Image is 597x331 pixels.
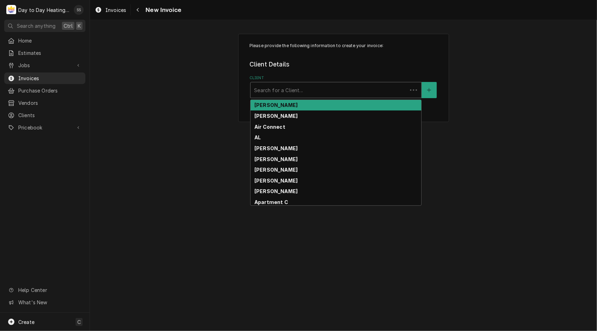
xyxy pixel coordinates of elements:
[6,5,16,15] div: D
[18,299,81,306] span: What's New
[78,22,81,30] span: K
[18,6,70,14] div: Day to Day Heating and Cooling
[105,6,126,14] span: Invoices
[143,5,181,15] span: New Invoice
[4,20,85,32] button: Search anythingCtrlK
[254,134,261,140] strong: AL
[92,4,129,16] a: Invoices
[18,37,82,44] span: Home
[77,318,81,326] span: C
[254,199,288,205] strong: Apartment C
[18,112,82,119] span: Clients
[74,5,84,15] div: SS
[4,85,85,96] a: Purchase Orders
[254,178,298,184] strong: [PERSON_NAME]
[4,297,85,308] a: Go to What's New
[422,82,436,98] button: Create New Client
[18,124,71,131] span: Pricebook
[4,59,85,71] a: Go to Jobs
[427,88,431,93] svg: Create New Client
[18,49,82,57] span: Estimates
[18,87,82,94] span: Purchase Orders
[132,4,143,15] button: Navigate back
[4,122,85,133] a: Go to Pricebook
[249,75,437,81] label: Client
[4,284,85,296] a: Go to Help Center
[4,47,85,59] a: Estimates
[4,97,85,109] a: Vendors
[18,99,82,107] span: Vendors
[254,156,298,162] strong: [PERSON_NAME]
[4,35,85,46] a: Home
[18,286,81,294] span: Help Center
[17,22,56,30] span: Search anything
[254,167,298,173] strong: [PERSON_NAME]
[249,75,437,98] div: Client
[6,5,16,15] div: Day to Day Heating and Cooling's Avatar
[18,62,71,69] span: Jobs
[238,34,449,122] div: Invoice Create/Update
[254,102,298,108] strong: [PERSON_NAME]
[4,109,85,121] a: Clients
[249,43,437,49] p: Please provide the following information to create your invoice:
[254,113,298,119] strong: [PERSON_NAME]
[249,60,437,69] legend: Client Details
[254,124,285,130] strong: Air Connect
[74,5,84,15] div: Shaun Smith's Avatar
[18,75,82,82] span: Invoices
[249,43,437,98] div: Invoice Create/Update Form
[254,145,298,151] strong: [PERSON_NAME]
[18,319,34,325] span: Create
[254,188,298,194] strong: [PERSON_NAME]
[4,72,85,84] a: Invoices
[64,22,73,30] span: Ctrl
